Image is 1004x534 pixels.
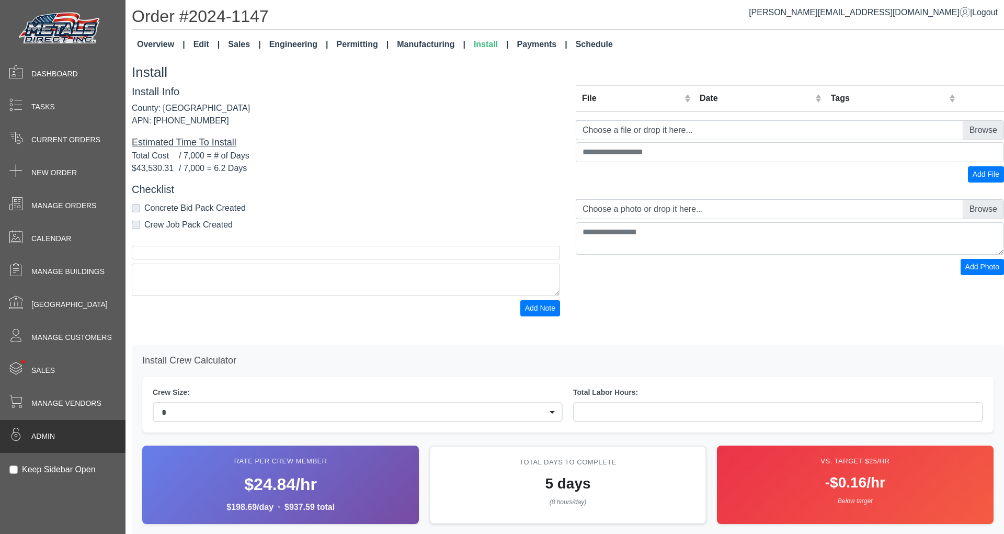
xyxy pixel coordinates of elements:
span: $198.69/day [226,501,273,514]
div: Rate per Crew Member [153,456,408,467]
h3: Install [132,64,1004,81]
span: New Order [31,167,77,178]
span: $43,530.31 [132,162,179,175]
div: 5 days [441,473,694,495]
span: Manage Vendors [31,398,101,409]
label: Crew Size: [153,387,563,398]
a: Engineering [265,34,333,55]
a: [PERSON_NAME][EMAIL_ADDRESS][DOMAIN_NAME] [749,8,970,17]
div: APN: [PHONE_NUMBER] [132,115,338,127]
a: Sales [224,34,265,55]
a: Overview [133,34,189,55]
label: Keep Sidebar Open [22,463,96,476]
span: Add Photo [965,263,999,271]
th: Remove [959,85,1004,111]
a: Install [470,34,513,55]
a: Schedule [572,34,617,55]
span: Current Orders [31,134,100,145]
div: / 7,000 = 6.2 Days [132,162,560,175]
span: Add Note [525,304,555,312]
div: File [582,92,682,105]
a: Edit [189,34,224,55]
h1: Order #2024-1147 [132,6,1004,30]
span: Total Cost [132,150,179,162]
span: Tasks [31,101,55,112]
label: Total Labor Hours: [573,387,983,398]
span: Dashboard [31,69,78,79]
div: | [749,6,998,19]
div: (8 hours/day) [441,497,694,507]
button: Add Photo [961,259,1004,275]
a: Payments [513,34,572,55]
div: Below target [727,496,983,506]
a: Permitting [333,34,393,55]
a: Manufacturing [393,34,470,55]
span: Manage Orders [31,200,96,211]
button: Add File [968,166,1004,183]
span: • [278,502,280,513]
div: Estimated Time To Install [132,135,560,150]
label: Crew Job Pack Created [144,219,233,231]
h5: Install Info [132,85,560,98]
div: vs. Target $25/hr [727,456,983,467]
div: / 7,000 = # of Days [132,150,560,162]
span: Logout [972,8,998,17]
div: $24.84/hr [153,472,408,497]
button: Add Note [520,300,560,316]
div: Date [700,92,813,105]
h5: Checklist [132,183,560,196]
span: Manage Buildings [31,266,105,277]
span: • [10,345,37,379]
span: Sales [31,365,55,376]
div: Total Days to Complete [441,457,694,468]
img: Metals Direct Inc Logo [16,9,105,48]
label: Concrete Bid Pack Created [144,202,246,214]
span: Add File [973,170,999,178]
span: Calendar [31,233,71,244]
div: Tags [831,92,947,105]
span: Admin [31,431,55,442]
div: County: [GEOGRAPHIC_DATA] [132,102,338,115]
span: Manage Customers [31,332,112,343]
h5: Install Crew Calculator [142,355,994,367]
span: [GEOGRAPHIC_DATA] [31,299,108,310]
span: $937.59 total [284,501,335,514]
div: -$0.16/hr [727,472,983,494]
